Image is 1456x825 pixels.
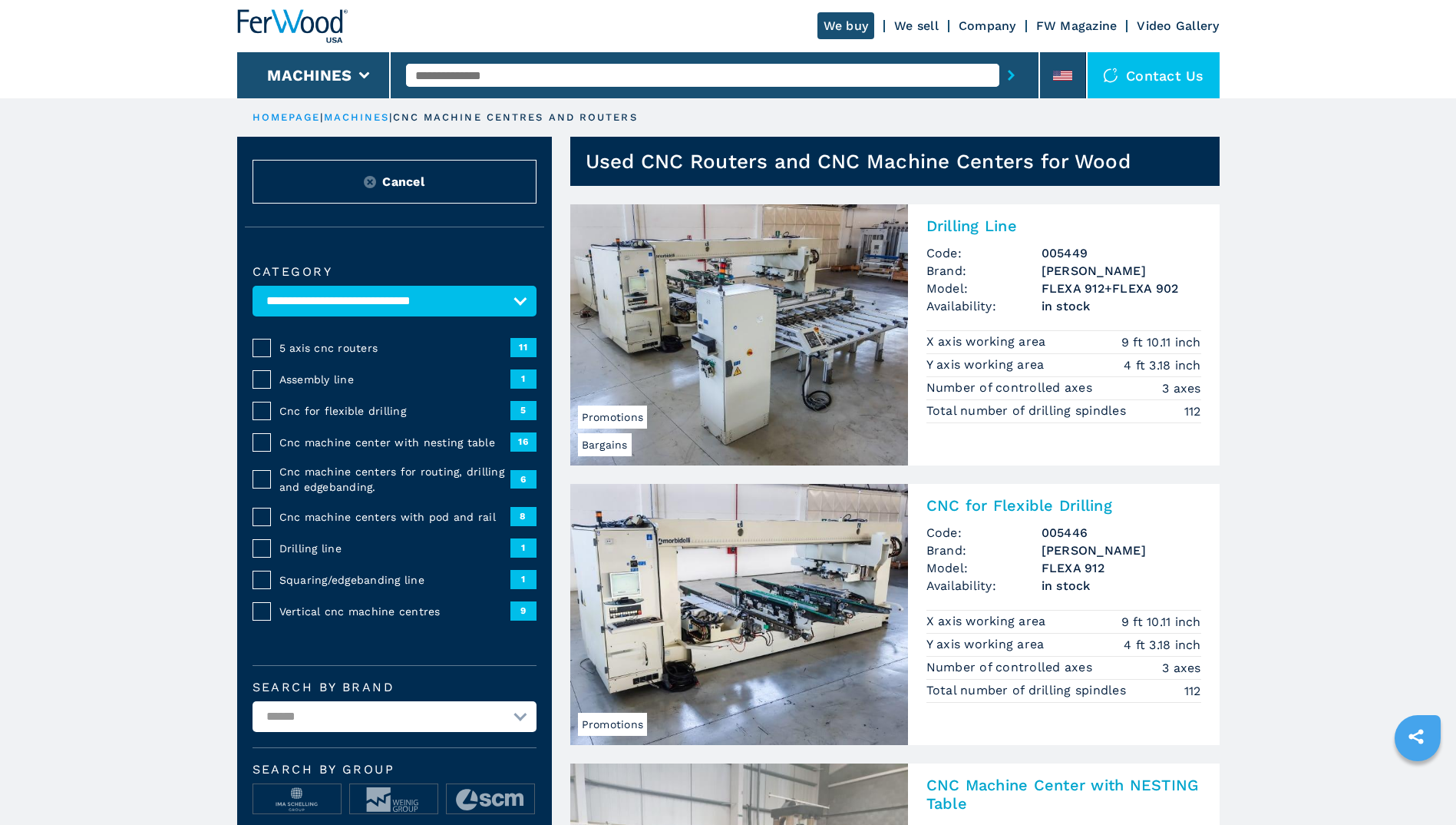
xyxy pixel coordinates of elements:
[279,464,510,495] span: Cnc machine centers for routing, drilling and edgebanding.
[578,433,632,456] span: Bargains
[1042,559,1201,577] h3: FLEXA 912
[510,432,537,451] span: 16
[926,776,1201,813] h2: CNC Machine Center with NESTING Table
[926,636,1048,653] p: Y axis working area
[1124,636,1201,654] em: 4 ft 3.18 inch
[267,66,352,84] button: Machines
[279,541,510,556] span: Drilling line
[1042,577,1201,595] span: in stock
[586,149,1131,174] h1: Used CNC Routers and CNC Machine Centers for Wood
[510,507,537,525] span: 8
[926,613,1050,630] p: X axis working area
[1042,524,1201,542] h3: 005446
[570,204,908,466] img: Drilling Line MORBIDELLI FLEXA 912+FLEXA 902
[1121,613,1201,631] em: 9 ft 10.11 inch
[1042,280,1201,297] h3: FLEXA 912+FLEXA 902
[389,111,392,123] span: |
[926,659,1097,676] p: Number of controlled axes
[279,340,510,356] span: 5 axis cnc routers
[926,262,1042,280] span: Brand:
[1103,68,1118,83] img: Contact us
[926,333,1050,350] p: X axis working area
[253,784,341,815] img: image
[253,160,537,204] button: ResetCancel
[279,403,510,419] span: Cnc for flexible drilling
[279,435,510,450] span: Cnc machine center with nesting table
[1042,297,1201,315] span: in stock
[1162,379,1201,397] em: 3 axes
[279,509,510,525] span: Cnc machine centers with pod and rail
[1088,52,1220,98] div: Contact us
[570,484,1220,745] a: CNC for Flexible Drilling MORBIDELLI FLEXA 912PromotionsCNC for Flexible DrillingCode:005446Brand...
[350,784,437,815] img: image
[510,470,537,489] span: 6
[926,379,1097,396] p: Number of controlled axes
[926,280,1042,297] span: Model:
[237,9,348,43] img: Ferwood
[894,18,939,33] a: We sell
[253,266,537,278] label: Category
[253,681,537,694] label: Search by brand
[1124,356,1201,374] em: 4 ft 3.18 inch
[570,204,1220,466] a: Drilling Line MORBIDELLI FLEXA 912+FLEXA 902BargainsPromotionsDrilling LineCode:005449Brand:[PERS...
[510,369,537,388] span: 1
[926,356,1048,373] p: Y axis working area
[926,682,1131,699] p: Total number of drilling spindles
[382,173,424,191] span: Cancel
[1162,659,1201,677] em: 3 axes
[999,58,1023,93] button: submit-button
[926,524,1042,542] span: Code:
[1042,244,1201,262] h3: 005449
[320,111,323,123] span: |
[510,570,537,588] span: 1
[1137,18,1219,33] a: Video Gallery
[364,176,376,188] img: Reset
[570,484,908,745] img: CNC for Flexible Drilling MORBIDELLI FLEXA 912
[393,111,638,124] p: cnc machine centres and routers
[1184,682,1201,700] em: 112
[926,244,1042,262] span: Code:
[510,401,537,419] span: 5
[1036,18,1118,33] a: FW Magazine
[510,338,537,356] span: 11
[1391,756,1444,813] iframe: Chat
[1121,333,1201,351] em: 9 ft 10.11 inch
[926,577,1042,595] span: Availability:
[926,217,1201,235] h2: Drilling Line
[324,111,390,123] a: machines
[578,713,648,736] span: Promotions
[578,406,648,429] span: Promotions
[959,18,1016,33] a: Company
[926,542,1042,559] span: Brand:
[926,403,1131,419] p: Total number of drilling spindles
[1184,403,1201,420] em: 112
[1042,262,1201,280] h3: [PERSON_NAME]
[253,764,537,776] span: Search by group
[510,538,537,557] span: 1
[926,297,1042,315] span: Availability:
[279,372,510,387] span: Assembly line
[279,572,510,588] span: Squaring/edgebanding line
[510,601,537,620] span: 9
[817,12,875,39] a: We buy
[926,559,1042,577] span: Model:
[926,496,1201,515] h2: CNC for Flexible Drilling
[447,784,534,815] img: image
[1042,542,1201,559] h3: [PERSON_NAME]
[279,604,510,619] span: Vertical cnc machine centres
[1397,717,1435,756] a: sharethis
[253,111,321,123] a: HOMEPAGE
